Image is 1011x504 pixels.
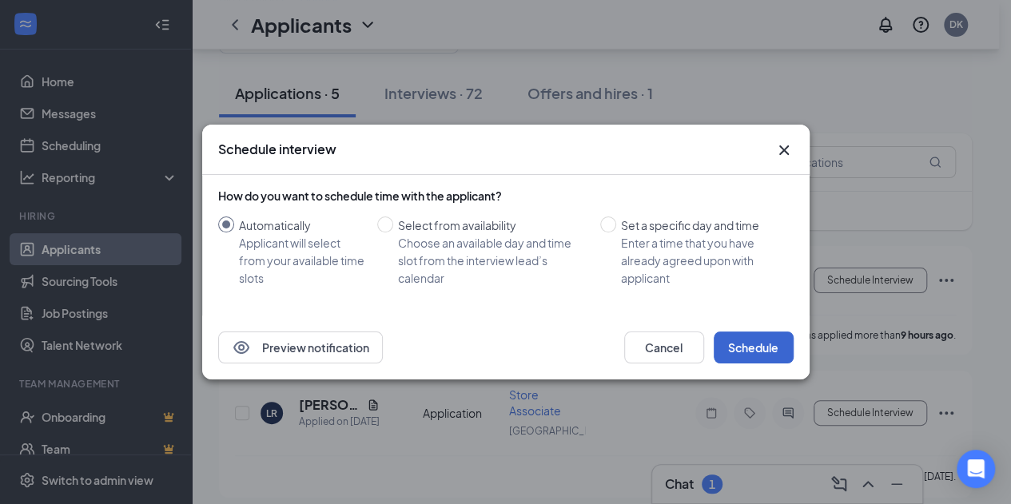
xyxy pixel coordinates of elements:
button: Schedule [714,331,794,363]
button: EyePreview notification [218,331,383,363]
div: Select from availability [398,216,587,234]
div: Applicant will select from your available time slots [239,234,364,287]
div: How do you want to schedule time with the applicant? [218,188,794,204]
div: Automatically [239,216,364,234]
div: Open Intercom Messenger [957,450,995,488]
button: Cancel [624,331,704,363]
div: Set a specific day and time [621,216,781,234]
svg: Eye [232,338,251,357]
svg: Cross [774,141,794,160]
button: Close [774,141,794,160]
div: Choose an available day and time slot from the interview lead’s calendar [398,234,587,287]
h3: Schedule interview [218,141,336,158]
div: Enter a time that you have already agreed upon with applicant [621,234,781,287]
